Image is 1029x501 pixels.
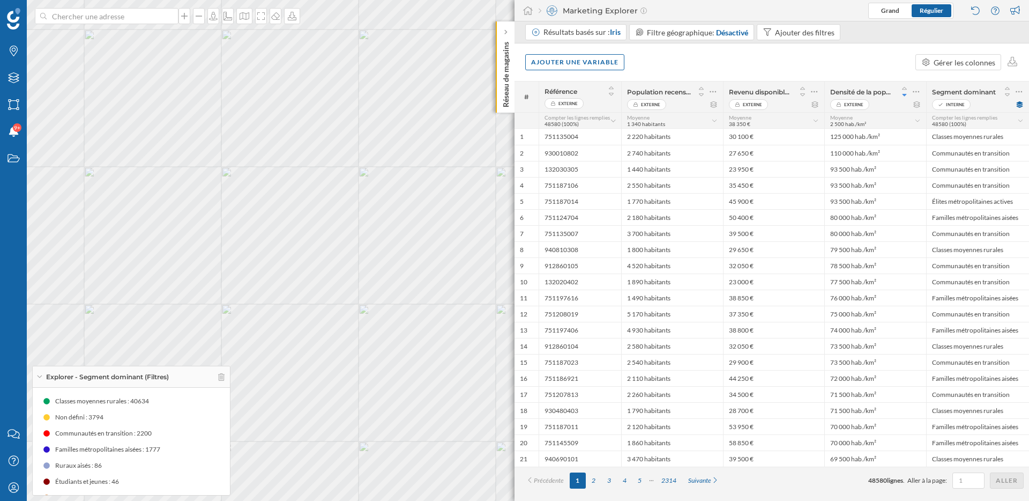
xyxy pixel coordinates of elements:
[647,28,714,37] span: Filtre géographique:
[55,476,119,487] span: Étudiants et jeunes : 46
[7,8,20,30] img: Logo Geoblink
[55,460,102,471] span: Ruraux aisés : 86
[824,161,926,177] div: 93 500 hab./km²
[824,193,926,209] div: 93 500 hab./km²
[926,145,1029,161] div: Communautés en transition
[824,129,926,145] div: 125 000 hab./km²
[621,322,723,338] div: 4 930 habitants
[539,322,621,338] div: 751197406
[520,132,524,141] span: 1
[520,165,524,174] span: 3
[824,402,926,418] div: 71 500 hab./km²
[934,57,995,68] div: Gérer les colonnes
[716,27,748,38] div: Désactivé
[926,306,1029,322] div: Communautés en transition
[520,455,527,463] span: 21
[926,225,1029,241] div: Communautés en transition
[926,193,1029,209] div: Élites métropolitaines actives
[547,5,557,16] img: explorer.svg
[539,354,621,370] div: 751187023
[520,423,527,431] span: 19
[621,386,723,402] div: 2 260 habitants
[641,99,660,110] span: Externe
[539,338,621,354] div: 912860104
[824,354,926,370] div: 73 500 hab./km²
[539,257,621,274] div: 912860105
[539,193,621,209] div: 751187014
[627,121,665,127] span: 1 340 habitants
[926,290,1029,306] div: Familles métropolitaines aisées
[824,145,926,161] div: 110 000 hab./km²
[539,225,621,241] div: 751135007
[926,354,1029,370] div: Communautés en transition
[926,402,1029,418] div: Classes moyennes rurales
[539,386,621,402] div: 751207813
[558,98,578,109] span: Externe
[723,257,824,274] div: 32 050 €
[520,262,524,270] span: 9
[621,225,723,241] div: 3 700 habitants
[539,177,621,193] div: 751187106
[723,225,824,241] div: 39 500 €
[824,257,926,274] div: 78 500 hab./km²
[926,209,1029,225] div: Familles métropolitaines aisées
[723,145,824,161] div: 27 650 €
[520,407,527,415] span: 18
[621,434,723,451] div: 1 860 habitants
[824,386,926,402] div: 71 500 hab./km²
[14,122,20,133] span: 9+
[729,114,751,121] span: Moyenne
[723,274,824,290] div: 23 000 €
[824,434,926,451] div: 70 000 hab./km²
[824,370,926,386] div: 72 000 hab./km²
[621,306,723,322] div: 5 170 habitants
[520,246,524,254] span: 8
[926,434,1029,451] div: Familles métropolitaines aisées
[55,412,103,423] span: Non défini : 3794
[830,88,894,96] span: Densité de la population
[621,241,723,257] div: 1 800 habitants
[539,145,621,161] div: 930010802
[946,99,965,110] span: Interne
[520,149,524,158] span: 2
[543,27,621,38] div: Résultats basés sur :
[621,370,723,386] div: 2 110 habitants
[621,161,723,177] div: 1 440 habitants
[723,354,824,370] div: 29 900 €
[932,114,997,121] span: Compter les lignes remplies
[926,274,1029,290] div: Communautés en transition
[868,476,887,484] span: 48580
[501,38,511,107] p: Réseau de magasins
[520,181,524,190] span: 4
[621,274,723,290] div: 1 890 habitants
[926,322,1029,338] div: Familles métropolitaines aisées
[729,121,750,127] span: 38 350 €
[621,257,723,274] div: 4 520 habitants
[824,338,926,354] div: 73 500 hab./km²
[539,290,621,306] div: 751197616
[824,241,926,257] div: 79 500 hab./km²
[520,230,524,238] span: 7
[775,27,834,38] div: Ajouter des filtres
[743,99,762,110] span: Externe
[539,402,621,418] div: 930480403
[520,92,533,102] span: #
[621,451,723,467] div: 3 470 habitants
[824,177,926,193] div: 93 500 hab./km²
[723,322,824,338] div: 38 800 €
[621,193,723,209] div: 1 770 habitants
[824,225,926,241] div: 80 000 hab./km²
[824,274,926,290] div: 77 500 hab./km²
[926,161,1029,177] div: Communautés en transition
[903,476,905,484] span: .
[723,209,824,225] div: 50 400 €
[520,278,527,286] span: 10
[723,161,824,177] div: 23 950 €
[830,121,866,127] span: 2 500 hab./km²
[520,310,527,319] span: 12
[539,5,647,16] div: Marketing Explorer
[621,354,723,370] div: 2 540 habitants
[539,434,621,451] div: 751145509
[824,451,926,467] div: 69 500 hab./km²
[723,129,824,145] div: 30 100 €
